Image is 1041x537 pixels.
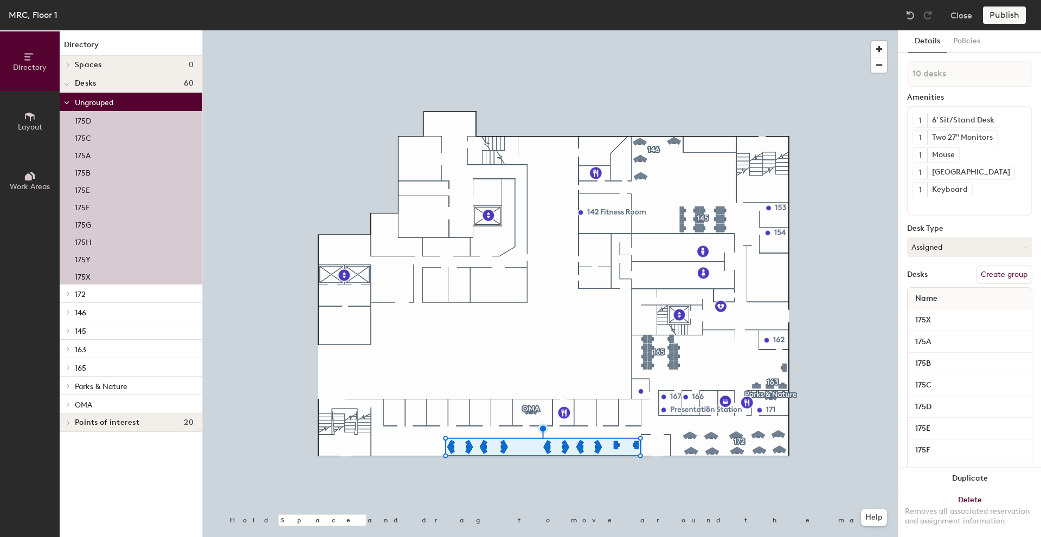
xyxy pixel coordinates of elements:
[922,10,933,21] img: Redo
[75,308,86,318] span: 146
[927,131,997,145] div: Two 27" Monitors
[898,468,1041,489] button: Duplicate
[189,61,194,69] span: 0
[60,39,202,56] h1: Directory
[75,61,102,69] span: Spaces
[184,79,194,88] span: 60
[927,148,959,162] div: Mouse
[75,269,91,282] p: 175X
[75,131,91,143] p: 175C
[905,507,1034,526] div: Removes all associated reservation and assignment information
[910,464,1030,480] input: Unnamed desk
[913,113,927,127] button: 1
[976,266,1032,284] button: Create group
[75,382,127,391] span: Parks & Nature
[927,165,1014,179] div: [GEOGRAPHIC_DATA]
[9,8,57,22] div: MRC, Floor 1
[75,364,86,373] span: 165
[861,509,887,526] button: Help
[910,356,1030,371] input: Unnamed desk
[75,290,86,299] span: 172
[75,235,92,247] p: 175H
[75,98,113,107] span: Ungrouped
[919,132,922,144] span: 1
[913,131,927,145] button: 1
[919,184,922,196] span: 1
[75,418,139,427] span: Points of interest
[910,399,1030,415] input: Unnamed desk
[913,183,927,197] button: 1
[75,148,91,160] p: 175A
[910,334,1030,350] input: Unnamed desk
[184,418,194,427] span: 20
[919,167,922,178] span: 1
[927,183,972,197] div: Keyboard
[898,489,1041,537] button: DeleteRemoves all associated reservation and assignment information
[950,7,972,24] button: Close
[13,63,47,72] span: Directory
[919,150,922,161] span: 1
[75,200,89,212] p: 175F
[927,113,999,127] div: 6' Sit/Stand Desk
[919,115,922,126] span: 1
[947,30,987,53] button: Policies
[18,122,42,132] span: Layout
[907,224,1032,233] div: Desk Type
[75,400,92,410] span: OMA
[907,237,1032,257] button: Assigned
[10,182,50,191] span: Work Areas
[75,183,90,195] p: 175E
[907,93,1032,102] div: Amenities
[910,289,943,308] span: Name
[913,148,927,162] button: 1
[910,421,1030,436] input: Unnamed desk
[908,30,947,53] button: Details
[75,252,91,264] p: 175Y
[75,165,91,178] p: 175B
[75,345,86,354] span: 163
[75,79,96,88] span: Desks
[905,10,916,21] img: Undo
[910,443,1030,458] input: Unnamed desk
[910,313,1030,328] input: Unnamed desk
[907,270,928,279] div: Desks
[910,378,1030,393] input: Unnamed desk
[75,327,86,336] span: 145
[75,217,91,230] p: 175G
[75,113,91,126] p: 175D
[913,165,927,179] button: 1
